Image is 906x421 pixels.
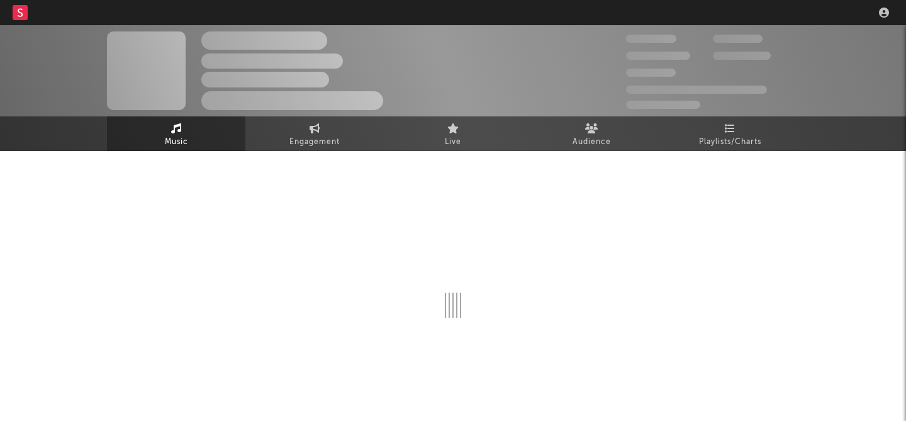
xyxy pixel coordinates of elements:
span: 1,000,000 [713,52,771,60]
a: Engagement [245,116,384,151]
span: Live [445,135,461,150]
span: 100,000 [713,35,763,43]
span: Playlists/Charts [699,135,761,150]
span: 50,000,000 Monthly Listeners [626,86,767,94]
span: 300,000 [626,35,676,43]
a: Audience [522,116,661,151]
span: Music [165,135,188,150]
a: Live [384,116,522,151]
span: 100,000 [626,69,676,77]
span: Jump Score: 85.0 [626,101,700,109]
span: 50,000,000 [626,52,690,60]
a: Playlists/Charts [661,116,799,151]
a: Music [107,116,245,151]
span: Engagement [289,135,340,150]
span: Audience [573,135,611,150]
